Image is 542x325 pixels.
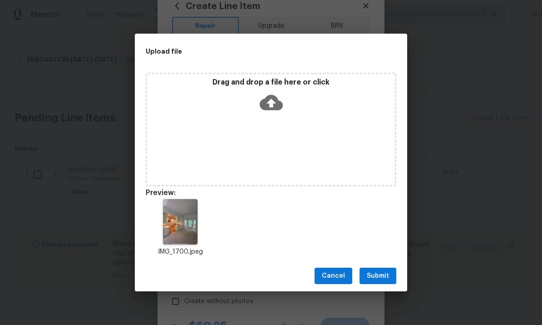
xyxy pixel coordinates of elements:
button: Submit [360,268,396,285]
p: Drag and drop a file here or click [147,78,395,87]
h2: Upload file [146,46,355,56]
span: Submit [367,270,389,282]
button: Cancel [315,268,352,285]
p: IMG_1700.jpeg [146,247,215,257]
img: Z [163,199,197,245]
span: Cancel [322,270,345,282]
